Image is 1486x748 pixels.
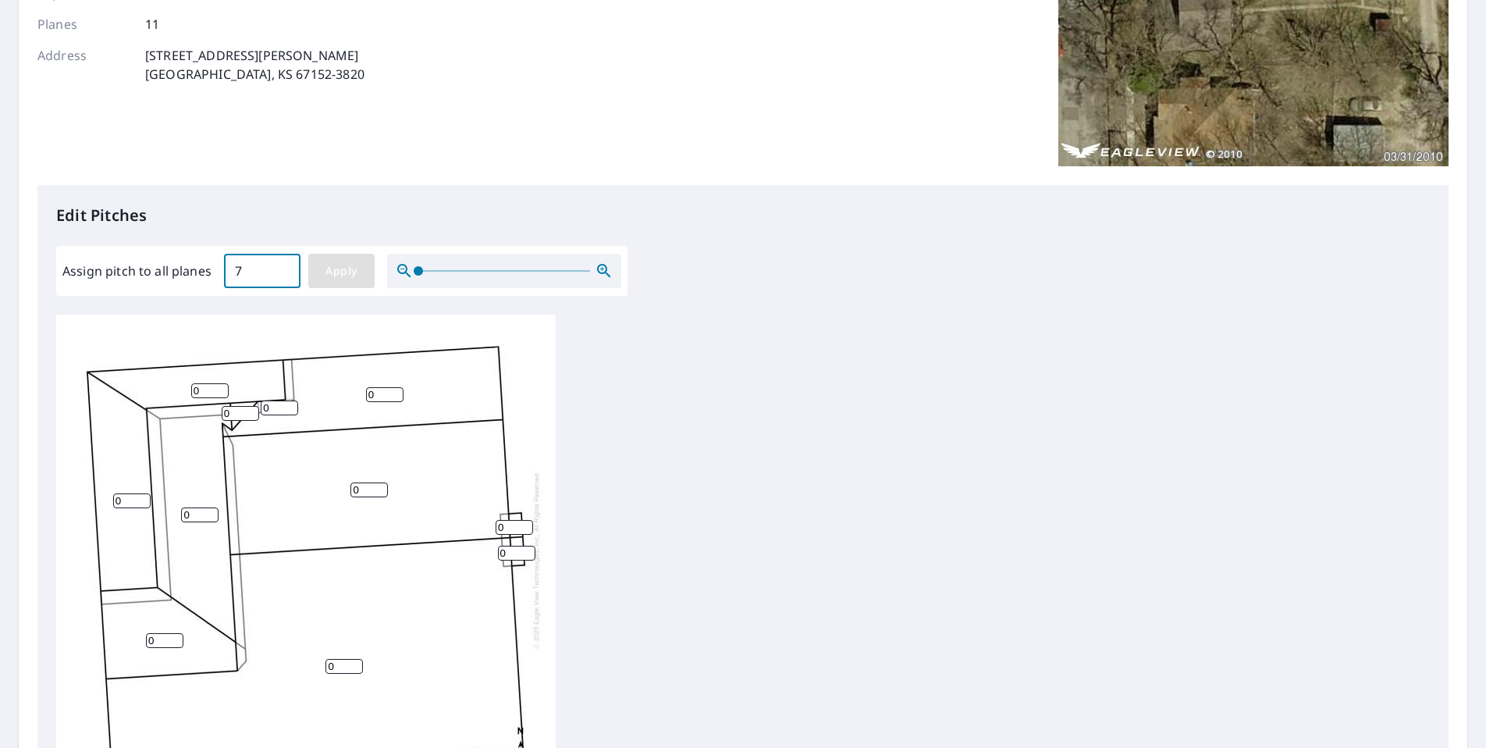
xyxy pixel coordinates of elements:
[37,46,131,84] p: Address
[321,262,362,281] span: Apply
[145,15,159,34] p: 11
[308,254,375,288] button: Apply
[37,15,131,34] p: Planes
[56,204,1430,227] p: Edit Pitches
[145,46,364,84] p: [STREET_ADDRESS][PERSON_NAME] [GEOGRAPHIC_DATA], KS 67152-3820
[62,262,212,280] label: Assign pitch to all planes
[224,249,300,293] input: 00.0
